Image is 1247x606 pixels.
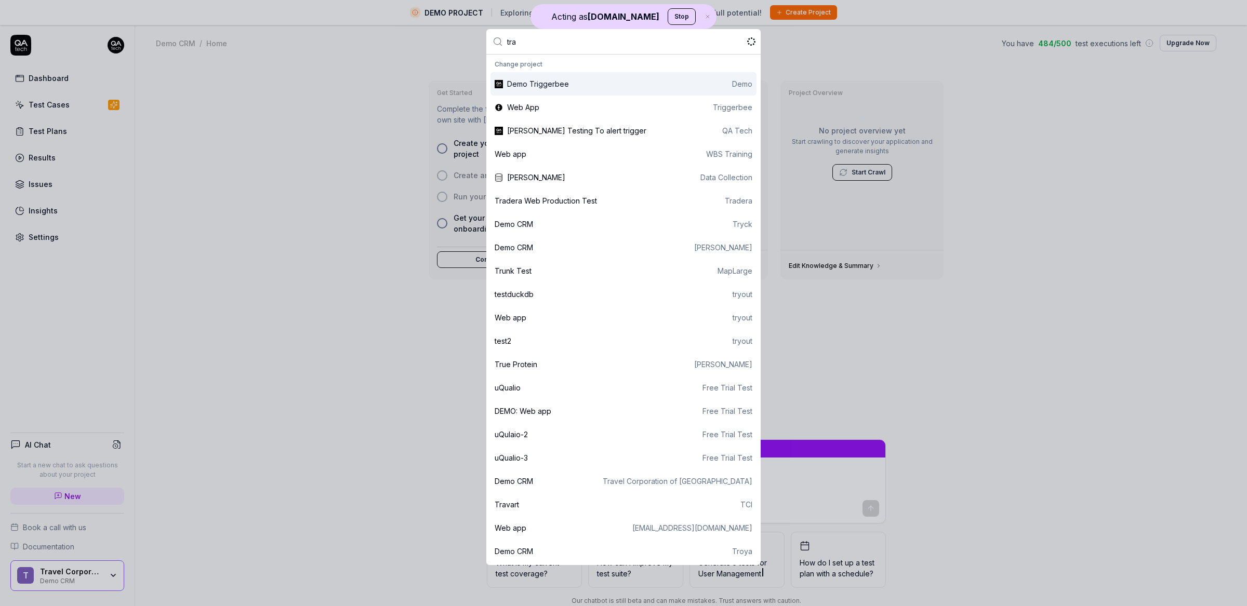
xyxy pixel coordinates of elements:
[732,546,752,557] div: Troya
[718,265,752,276] div: MapLarge
[740,499,752,510] div: TCI
[694,359,752,370] div: [PERSON_NAME]
[495,219,533,230] div: Demo CRM
[702,429,752,440] div: Free Trial Test
[603,476,752,487] div: Travel Corporation of [GEOGRAPHIC_DATA]
[733,219,752,230] div: Tryck
[490,57,757,72] div: Change project
[495,522,526,533] div: Web app
[495,80,503,88] img: Demo
[486,55,761,565] div: Suggestions
[702,382,752,393] div: Free Trial Test
[495,195,597,206] div: Tradera Web Production Test
[495,499,519,510] div: Travart
[700,172,752,183] div: Data Collection
[495,335,511,346] div: test2
[668,8,696,25] button: Stop
[732,78,752,89] div: Demo
[507,78,569,89] div: Demo Triggerbee
[495,127,503,135] img: QA Tech
[495,429,528,440] div: uQulaio-2
[706,149,752,159] div: WBS Training
[495,382,521,393] div: uQualio
[702,406,752,416] div: Free Trial Test
[694,242,752,253] div: [PERSON_NAME]
[733,289,752,300] div: tryout
[495,546,533,557] div: Demo CRM
[495,149,526,159] div: Web app
[632,522,752,533] div: [EMAIL_ADDRESS][DOMAIN_NAME]
[507,172,565,183] div: [PERSON_NAME]
[713,102,752,113] div: Triggerbee
[495,103,503,112] img: Triggerbee
[507,102,539,113] div: Web App
[725,195,752,206] div: Tradera
[702,452,752,463] div: Free Trial Test
[495,406,551,416] div: DEMO: Web app
[495,312,526,323] div: Web app
[733,312,752,323] div: tryout
[495,289,534,300] div: testduckdb
[495,173,503,182] img: Data Collection
[495,265,532,276] div: Trunk Test
[722,125,752,136] div: QA Tech
[733,335,752,346] div: tryout
[507,125,646,136] div: [PERSON_NAME] Testing To alert trigger
[507,29,754,54] input: Type a command or search...
[495,359,537,370] div: True Protein
[495,452,528,463] div: uQualio-3
[495,242,533,253] div: Demo CRM
[495,476,533,487] div: Demo CRM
